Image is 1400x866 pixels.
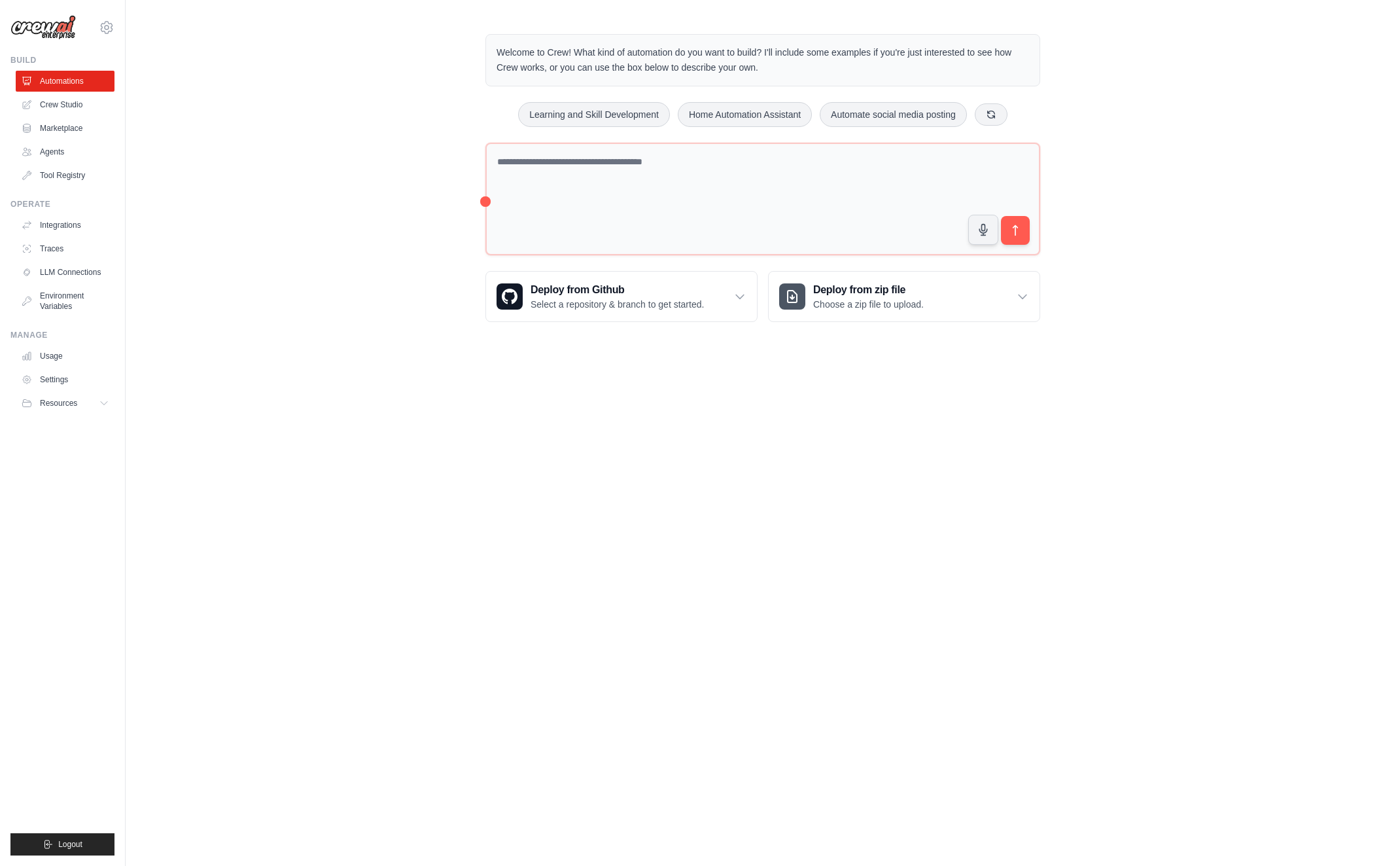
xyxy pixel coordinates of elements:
[518,102,670,127] button: Learning and Skill Development
[820,102,967,127] button: Automate social media posting
[678,102,812,127] button: Home Automation Assistant
[40,398,77,408] span: Resources
[16,285,114,317] a: Environment Variables
[531,298,704,311] p: Select a repository & branch to get started.
[10,55,114,65] div: Build
[58,839,82,850] span: Logout
[16,393,114,414] button: Resources
[16,165,114,186] a: Tool Registry
[16,141,114,162] a: Agents
[16,369,114,390] a: Settings
[531,282,704,298] h3: Deploy from Github
[10,199,114,209] div: Operate
[16,215,114,236] a: Integrations
[10,15,76,40] img: Logo
[16,346,114,367] a: Usage
[10,833,114,856] button: Logout
[10,330,114,340] div: Manage
[16,238,114,259] a: Traces
[813,282,924,298] h3: Deploy from zip file
[497,45,1029,75] p: Welcome to Crew! What kind of automation do you want to build? I'll include some examples if you'...
[16,94,114,115] a: Crew Studio
[16,262,114,283] a: LLM Connections
[16,118,114,139] a: Marketplace
[16,71,114,92] a: Automations
[813,298,924,311] p: Choose a zip file to upload.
